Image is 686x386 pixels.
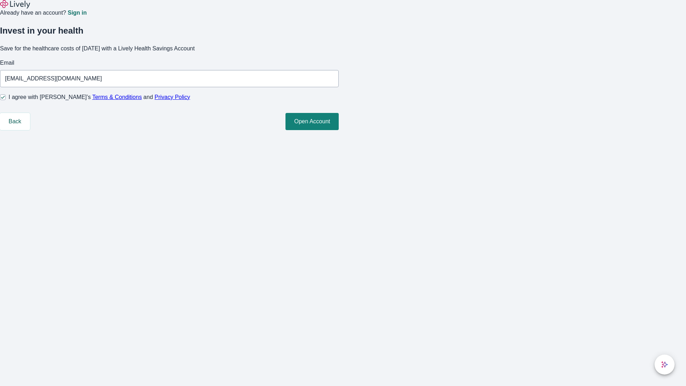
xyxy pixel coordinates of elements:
a: Sign in [68,10,86,16]
button: chat [655,355,675,375]
a: Privacy Policy [155,94,190,100]
span: I agree with [PERSON_NAME]’s and [9,93,190,102]
a: Terms & Conditions [92,94,142,100]
button: Open Account [285,113,339,130]
svg: Lively AI Assistant [661,361,668,368]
